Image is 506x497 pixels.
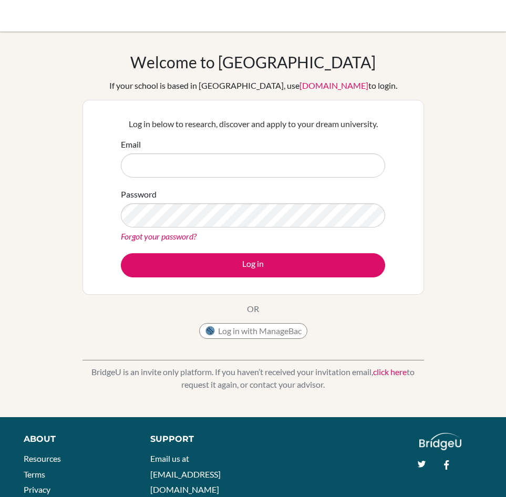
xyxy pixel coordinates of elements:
div: If your school is based in [GEOGRAPHIC_DATA], use to login. [109,79,397,92]
a: Privacy [24,484,50,494]
a: click here [373,367,407,377]
label: Email [121,138,141,151]
a: Forgot your password? [121,231,197,241]
a: [DOMAIN_NAME] [300,80,368,90]
div: About [24,433,127,446]
a: Terms [24,469,45,479]
a: Resources [24,453,61,463]
button: Log in with ManageBac [199,323,307,339]
button: Log in [121,253,385,277]
img: logo_white@2x-f4f0deed5e89b7ecb1c2cc34c3e3d731f90f0f143d5ea2071677605dd97b5244.png [419,433,462,450]
p: Log in below to research, discover and apply to your dream university. [121,118,385,130]
h1: Welcome to [GEOGRAPHIC_DATA] [130,53,376,71]
p: OR [247,303,259,315]
div: Support [150,433,243,446]
a: Email us at [EMAIL_ADDRESS][DOMAIN_NAME] [150,453,221,494]
label: Password [121,188,157,201]
p: BridgeU is an invite only platform. If you haven’t received your invitation email, to request it ... [82,366,424,391]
